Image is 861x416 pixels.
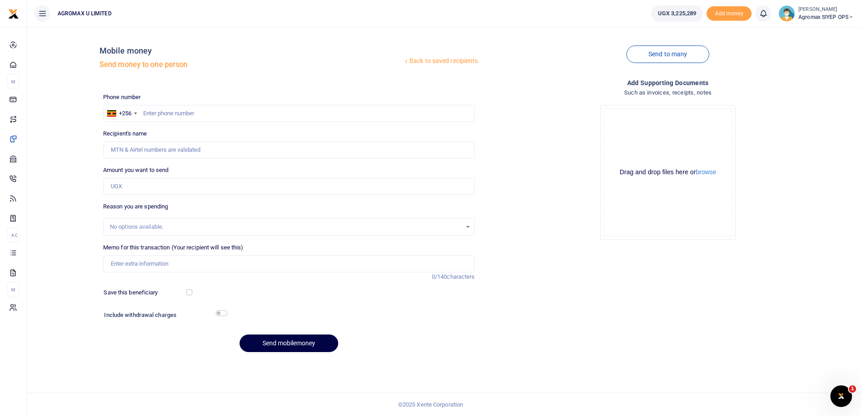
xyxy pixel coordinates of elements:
[798,6,854,14] small: [PERSON_NAME]
[7,74,19,89] li: M
[658,9,696,18] span: UGX 3,225,289
[7,228,19,243] li: Ac
[54,9,115,18] span: AGROMAX U LIMITED
[103,243,244,252] label: Memo for this transaction (Your recipient will see this)
[103,202,168,211] label: Reason you are spending
[103,141,475,158] input: MTN & Airtel numbers are validated
[779,5,795,22] img: profile-user
[104,105,140,122] div: Uganda: +256
[482,78,854,88] h4: Add supporting Documents
[103,178,475,195] input: UGX
[600,105,735,240] div: File Uploader
[100,60,403,69] h5: Send money to one person
[779,5,854,22] a: profile-user [PERSON_NAME] Agromax SIYEP OPS
[103,129,147,138] label: Recipient's name
[103,166,168,175] label: Amount you want to send
[103,255,475,272] input: Enter extra information
[104,312,223,319] h6: Include withdrawal charges
[403,53,479,69] a: Back to saved recipients
[103,105,475,122] input: Enter phone number
[707,6,752,21] li: Toup your wallet
[798,13,854,21] span: Agromax SIYEP OPS
[240,335,338,352] button: Send mobilemoney
[7,282,19,297] li: M
[104,288,158,297] label: Save this beneficiary
[110,222,462,231] div: No options available.
[432,273,447,280] span: 0/140
[707,9,752,16] a: Add money
[482,88,854,98] h4: Such as invoices, receipts, notes
[447,273,475,280] span: characters
[707,6,752,21] span: Add money
[626,45,709,63] a: Send to many
[830,385,852,407] iframe: Intercom live chat
[8,9,19,19] img: logo-small
[8,10,19,17] a: logo-small logo-large logo-large
[103,93,140,102] label: Phone number
[849,385,856,393] span: 1
[119,109,131,118] div: +256
[696,169,716,175] button: browse
[648,5,707,22] li: Wallet ballance
[100,46,403,56] h4: Mobile money
[651,5,703,22] a: UGX 3,225,289
[604,168,731,176] div: Drag and drop files here or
